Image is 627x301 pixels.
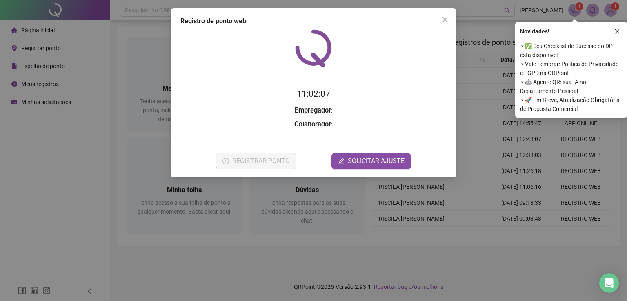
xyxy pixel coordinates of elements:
h3: : [180,119,447,130]
span: ⚬ 🚀 Em Breve, Atualização Obrigatória de Proposta Comercial [520,95,622,113]
button: editSOLICITAR AJUSTE [331,153,411,169]
h3: : [180,105,447,116]
div: Registro de ponto web [180,16,447,26]
span: ⚬ Vale Lembrar: Política de Privacidade e LGPD na QRPoint [520,60,622,77]
span: Novidades ! [520,27,549,36]
div: Open Intercom Messenger [599,273,619,293]
span: ⚬ 🤖 Agente QR: sua IA no Departamento Pessoal [520,77,622,95]
span: close [442,16,448,23]
strong: Colaborador [294,120,331,128]
img: QRPoint [295,29,332,67]
button: REGISTRAR PONTO [216,153,296,169]
strong: Empregador [295,106,331,114]
span: ⚬ ✅ Seu Checklist de Sucesso do DP está disponível [520,42,622,60]
span: edit [338,158,345,164]
button: Close [438,13,451,26]
span: SOLICITAR AJUSTE [348,156,405,166]
time: 11:02:07 [297,89,330,99]
span: close [614,29,620,34]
